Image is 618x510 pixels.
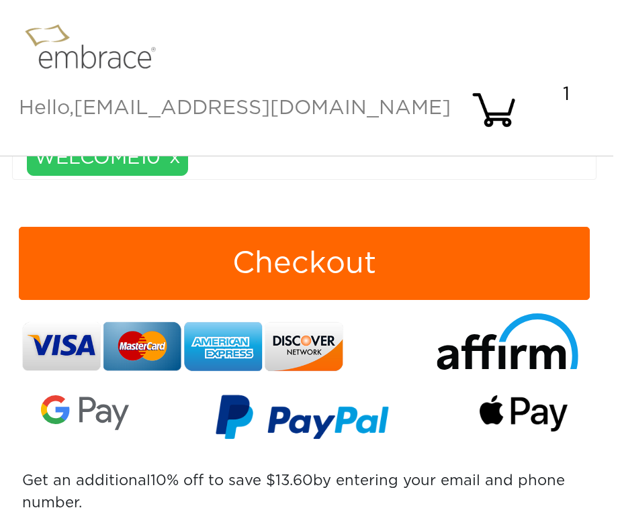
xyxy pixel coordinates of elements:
[215,385,390,456] img: paypal-v3.png
[22,313,343,380] img: credit-cards.png
[150,473,167,488] span: 10
[41,395,129,430] img: Google-Pay-Logo.svg
[19,17,173,81] img: logo.png
[480,395,568,431] img: fullApplePay.png
[27,141,188,176] div: WELCOME10
[470,102,517,117] a: 1
[169,143,181,172] a: x
[470,87,517,134] img: cart
[74,98,451,118] span: [EMAIL_ADDRESS][DOMAIN_NAME]
[429,313,586,370] img: affirm-logo.svg
[275,473,313,488] span: 13.60
[19,98,451,118] span: Hello,
[543,81,590,109] div: 1
[19,227,590,301] button: Checkout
